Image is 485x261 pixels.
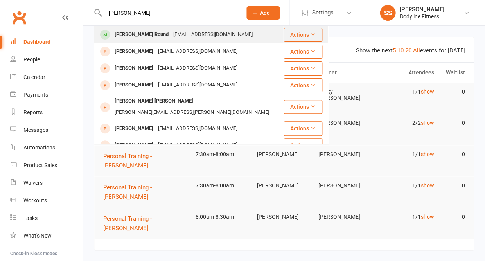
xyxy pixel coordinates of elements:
[376,114,437,132] td: 2/2
[23,180,43,186] div: Waivers
[10,68,83,86] a: Calendar
[437,63,468,83] th: Waitlist
[23,39,50,45] div: Dashboard
[376,145,437,164] td: 1/1
[392,47,395,54] a: 5
[420,214,434,220] a: show
[23,232,52,239] div: What's New
[112,79,156,91] div: [PERSON_NAME]
[112,29,171,40] div: [PERSON_NAME] Round
[413,47,420,54] a: All
[112,95,196,107] div: [PERSON_NAME] [PERSON_NAME]
[10,121,83,139] a: Messages
[10,86,83,104] a: Payments
[112,46,156,57] div: [PERSON_NAME]
[246,6,280,20] button: Add
[192,208,253,226] td: 8:00am-8:30am
[171,29,255,40] div: [EMAIL_ADDRESS][DOMAIN_NAME]
[260,10,270,16] span: Add
[156,140,240,151] div: [EMAIL_ADDRESS][DOMAIN_NAME]
[23,109,43,115] div: Reports
[10,209,83,227] a: Tasks
[397,47,403,54] a: 10
[192,145,253,164] td: 7:30am-8:00am
[284,121,322,135] button: Actions
[376,83,437,101] td: 1/1
[156,79,240,91] div: [EMAIL_ADDRESS][DOMAIN_NAME]
[253,208,314,226] td: [PERSON_NAME]
[112,123,156,134] div: [PERSON_NAME]
[253,176,314,195] td: [PERSON_NAME]
[314,63,376,83] th: Trainer
[399,6,444,13] div: [PERSON_NAME]
[420,151,434,157] a: show
[380,5,395,21] div: SS
[23,197,47,203] div: Workouts
[112,63,156,74] div: [PERSON_NAME]
[420,182,434,189] a: show
[10,174,83,192] a: Waivers
[112,107,271,118] div: [PERSON_NAME][EMAIL_ADDRESS][PERSON_NAME][DOMAIN_NAME]
[284,78,322,92] button: Actions
[192,176,253,195] td: 7:30am-8:00am
[23,127,48,133] div: Messages
[23,92,48,98] div: Payments
[103,183,189,202] button: Personal Training - [PERSON_NAME]
[23,162,57,168] div: Product Sales
[103,151,189,170] button: Personal Training - [PERSON_NAME]
[437,208,468,226] td: 0
[376,63,437,83] th: Attendees
[9,8,29,27] a: Clubworx
[437,145,468,164] td: 0
[156,46,240,57] div: [EMAIL_ADDRESS][DOMAIN_NAME]
[23,74,45,80] div: Calendar
[284,100,322,114] button: Actions
[103,184,152,200] span: Personal Training - [PERSON_NAME]
[314,145,376,164] td: [PERSON_NAME]
[284,138,322,152] button: Actions
[437,176,468,195] td: 0
[103,214,189,233] button: Personal Training - [PERSON_NAME]
[376,176,437,195] td: 1/1
[376,208,437,226] td: 1/1
[23,56,40,63] div: People
[284,45,322,59] button: Actions
[253,145,314,164] td: [PERSON_NAME]
[314,114,376,132] td: [PERSON_NAME]
[420,88,434,95] a: show
[23,144,55,151] div: Automations
[405,47,411,54] a: 20
[284,28,322,42] button: Actions
[10,192,83,209] a: Workouts
[314,83,376,107] td: Lucky [PERSON_NAME]
[103,153,152,169] span: Personal Training - [PERSON_NAME]
[437,83,468,101] td: 0
[420,120,434,126] a: show
[10,227,83,245] a: What's New
[156,123,240,134] div: [EMAIL_ADDRESS][DOMAIN_NAME]
[156,63,240,74] div: [EMAIL_ADDRESS][DOMAIN_NAME]
[10,139,83,157] a: Automations
[314,208,376,226] td: [PERSON_NAME]
[10,33,83,51] a: Dashboard
[314,176,376,195] td: [PERSON_NAME]
[284,61,322,76] button: Actions
[112,140,156,151] div: [PERSON_NAME]
[10,104,83,121] a: Reports
[102,7,236,18] input: Search...
[10,51,83,68] a: People
[356,46,465,55] div: Show the next events for [DATE]
[103,215,152,232] span: Personal Training - [PERSON_NAME]
[312,4,333,22] span: Settings
[10,157,83,174] a: Product Sales
[437,114,468,132] td: 0
[23,215,38,221] div: Tasks
[399,13,444,20] div: Bodyline Fitness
